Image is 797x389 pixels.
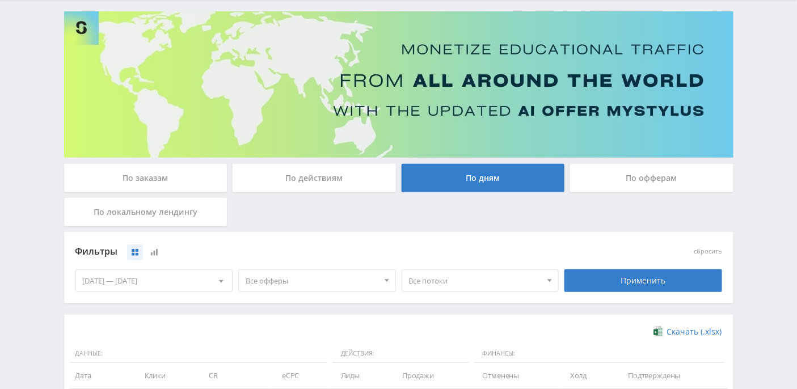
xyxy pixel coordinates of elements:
[667,327,722,336] span: Скачать (.xlsx)
[564,269,722,292] div: Применить
[233,164,396,192] div: По действиям
[391,363,471,388] td: Продажи
[474,344,725,363] span: Финансы:
[330,363,391,388] td: Лиды
[332,344,469,363] span: Действия:
[76,270,233,291] div: [DATE] — [DATE]
[64,11,733,158] img: Banner
[617,363,727,388] td: Подтверждены
[246,270,378,291] span: Все офферы
[409,270,542,291] span: Все потоки
[653,326,722,337] a: Скачать (.xlsx)
[75,243,559,260] div: Фильтры
[133,363,198,388] td: Клики
[70,363,133,388] td: Дата
[559,363,617,388] td: Холд
[471,363,559,388] td: Отменены
[271,363,330,388] td: eCPC
[694,248,722,255] button: сбросить
[64,198,227,226] div: По локальному лендингу
[64,164,227,192] div: По заказам
[653,325,663,337] img: xlsx
[402,164,565,192] div: По дням
[70,344,327,363] span: Данные:
[198,363,271,388] td: CR
[570,164,733,192] div: По офферам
